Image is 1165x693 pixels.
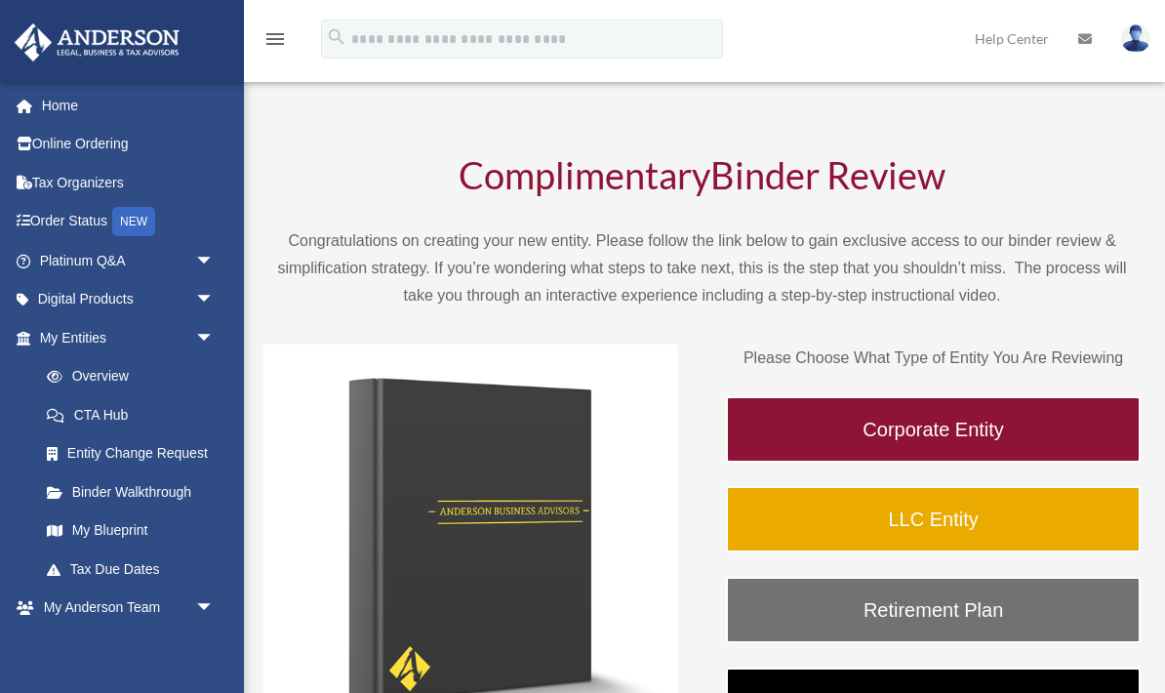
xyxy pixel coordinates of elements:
[14,280,244,319] a: Digital Productsarrow_drop_down
[726,345,1141,372] p: Please Choose What Type of Entity You Are Reviewing
[14,86,244,125] a: Home
[195,627,234,667] span: arrow_drop_down
[27,550,244,589] a: Tax Due Dates
[14,163,244,202] a: Tax Organizers
[710,152,945,197] span: Binder Review
[263,227,1141,309] p: Congratulations on creating your new entity. Please follow the link below to gain exclusive acces...
[27,472,234,511] a: Binder Walkthrough
[14,202,244,242] a: Order StatusNEW
[14,627,244,666] a: My Documentsarrow_drop_down
[27,395,244,434] a: CTA Hub
[195,318,234,358] span: arrow_drop_down
[14,318,244,357] a: My Entitiesarrow_drop_down
[14,589,244,628] a: My Anderson Teamarrow_drop_down
[14,125,244,164] a: Online Ordering
[9,23,185,61] img: Anderson Advisors Platinum Portal
[14,241,244,280] a: Platinum Q&Aarrow_drop_down
[27,434,244,473] a: Entity Change Request
[195,589,234,629] span: arrow_drop_down
[27,511,244,550] a: My Blueprint
[195,241,234,281] span: arrow_drop_down
[726,396,1141,463] a: Corporate Entity
[459,152,710,197] span: Complimentary
[1121,24,1150,53] img: User Pic
[263,34,287,51] a: menu
[112,207,155,236] div: NEW
[326,26,347,48] i: search
[195,280,234,320] span: arrow_drop_down
[726,486,1141,552] a: LLC Entity
[263,27,287,51] i: menu
[726,577,1141,643] a: Retirement Plan
[27,357,244,396] a: Overview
